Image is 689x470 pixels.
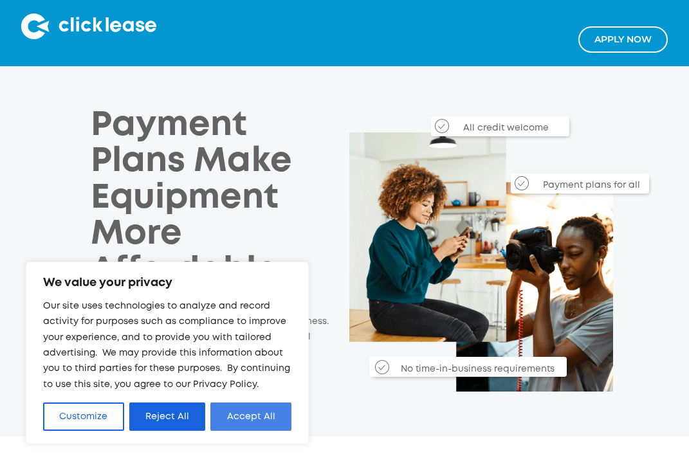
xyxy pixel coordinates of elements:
img: Clicklease_customers [349,132,613,392]
h1: Payment Plans Make Equipment More Affordable [91,107,349,289]
span: Our site uses technologies to analyze and record activity for purposes such as compliance to impr... [43,302,290,388]
a: Apply NOw [578,26,668,53]
div: We value your privacy [26,262,309,444]
img: Checkmark_callout [375,360,389,374]
button: Reject All [129,402,206,431]
img: Checkmark_callout [435,119,449,133]
img: Checkmark_callout [515,176,529,190]
img: Clicklease logo [21,14,156,39]
div: No time-in-business requirements [392,363,567,375]
div: Payment plans for all [535,179,648,192]
p: We value your privacy [43,275,291,291]
button: Customize [43,402,124,431]
button: Accept All [210,402,291,431]
div: All credit welcome [455,122,569,134]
